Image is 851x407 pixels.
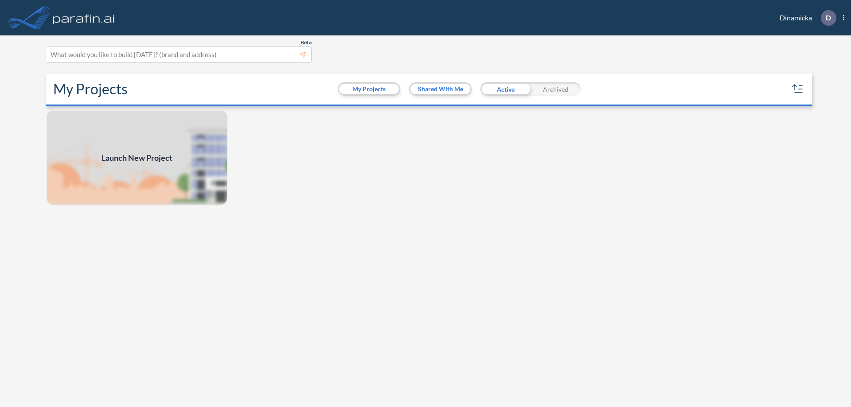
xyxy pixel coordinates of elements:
[46,110,228,205] a: Launch New Project
[51,9,117,27] img: logo
[531,82,581,96] div: Archived
[53,81,128,97] h2: My Projects
[480,82,531,96] div: Active
[46,110,228,205] img: add
[766,10,844,26] div: Dinamicka
[826,14,831,22] p: D
[410,84,470,94] button: Shared With Me
[101,152,172,164] span: Launch New Project
[339,84,399,94] button: My Projects
[301,39,312,46] span: Beta
[791,82,805,96] button: sort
